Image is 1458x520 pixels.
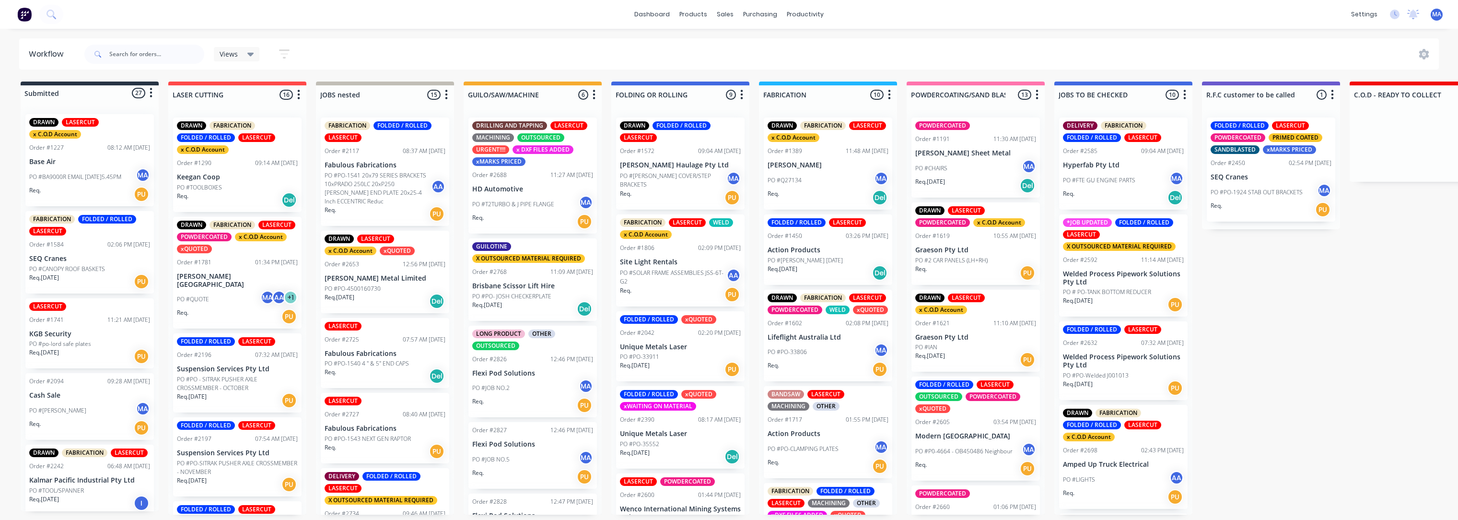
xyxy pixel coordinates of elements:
div: LASERCUT [62,118,99,127]
div: 03:26 PM [DATE] [846,232,888,240]
div: FABRICATION [325,121,370,130]
div: BANDSAW [768,390,804,399]
p: PO #[PERSON_NAME] [DATE] [768,256,843,265]
p: PO #PO - SITRAK PUSHER AXLE CROSSMEMBER - OCTOBER [177,375,298,392]
div: 02:54 PM [DATE] [1289,159,1331,167]
div: Del [577,301,592,317]
div: xQUOTED [177,245,212,253]
div: PU [134,274,149,289]
p: Suspension Services Pty Ltd [177,365,298,373]
div: 10:55 AM [DATE] [993,232,1036,240]
div: x C.O.D Account [235,233,287,241]
div: FOLDED / ROLLED [653,121,711,130]
div: FABRICATION [800,294,846,302]
p: PO #TOOLBOXES [177,183,222,192]
div: 08:37 AM [DATE] [403,147,445,155]
p: Req. [768,189,779,198]
div: PU [724,287,740,302]
div: LONG PRODUCTOTHEROUTSOURCEDOrder #282612:46 PM [DATE]Flexi Pod SolutionsPO #JOB NO.2MAReq.PU [468,326,597,418]
p: Req. [325,206,336,214]
div: Del [429,294,444,309]
div: FOLDED / ROLLED [620,315,678,324]
div: xWAITING ON MATERIAL [620,402,696,411]
div: 11:10 AM [DATE] [993,319,1036,328]
div: LASERCUT [948,206,985,215]
div: Order #2196 [177,351,211,359]
div: MA [1317,183,1331,198]
p: HD Automotive [472,185,593,193]
div: Order #1781 [177,258,211,267]
div: DRILLING AND TAPPINGLASERCUTMACHININGOUTSOURCEDURGENT!!!!x DXF FILES ADDEDxMARKS PRICEDOrder #268... [468,118,597,234]
div: OTHER [528,330,555,338]
div: FOLDED / ROLLED [1063,325,1121,334]
div: LASERCUT [325,133,362,142]
div: x C.O.D Account [915,306,967,314]
div: 11:48 AM [DATE] [846,147,888,155]
div: FOLDED / ROLLEDLASERCUTOUTSOURCEDPOWDERCOATEDxQUOTEDOrder #260503:54 PM [DATE]Modern [GEOGRAPHIC_... [911,377,1040,481]
div: FABRICATIONFOLDED / ROLLEDLASERCUTOrder #158402:06 PM [DATE]SEQ CranesPO #CANOPY ROOF BASKETSReq.... [25,211,154,294]
div: MA [579,379,593,393]
div: x C.O.D Account [29,130,81,139]
div: PU [872,362,887,377]
p: [PERSON_NAME][GEOGRAPHIC_DATA] [177,272,298,289]
div: MA [136,168,150,182]
div: LASERCUT [620,133,657,142]
div: xQUOTED [681,315,716,324]
div: Order #2592 [1063,256,1097,264]
div: FOLDED / ROLLEDLASERCUTOrder #145003:26 PM [DATE]Action ProductsPO #[PERSON_NAME] [DATE]Req.[DATE... [764,214,892,285]
div: POWDERCOATED [177,233,232,241]
div: xMARKS PRICED [472,157,525,166]
div: PU [1315,202,1330,217]
div: x C.O.D Account [177,145,229,154]
div: 01:34 PM [DATE] [255,258,298,267]
p: Fabulous Fabrications [325,350,445,358]
p: [PERSON_NAME] Metal Limited [325,274,445,283]
div: FABRICATION [800,121,846,130]
div: x C.O.D Account [620,230,672,239]
div: Order #2826 [472,355,507,364]
p: Req. [620,286,631,295]
div: DRAWNFABRICATIONLASERCUTPOWDERCOATEDWELDxQUOTEDOrder #160202:08 PM [DATE]Lifeflight Australia Ltd... [764,290,892,382]
div: URGENT!!!! [472,145,509,154]
div: DRAWNFABRICATIONLASERCUTx C.O.D AccountOrder #138911:48 AM [DATE][PERSON_NAME]PO #Q27134MAReq.Del [764,118,892,210]
div: POWDERCOATED [966,392,1020,401]
div: POWDERCOATEDOrder #119111:30 AM [DATE][PERSON_NAME] Sheet MetalPO #CHAIRSMAReq.[DATE]Del [911,118,1040,198]
p: Graeson Pty Ltd [915,246,1036,254]
p: Req. [DATE] [768,265,797,273]
div: 12:56 PM [DATE] [403,260,445,269]
div: SANDBLASTED [1211,145,1260,154]
div: Del [429,368,444,384]
div: OUTSOURCED [472,342,519,350]
p: Req. [472,397,484,406]
div: X OUTSOURCED MATERIAL REQUIRED [1063,242,1176,251]
div: LONG PRODUCT [472,330,525,338]
div: LASERCUTOrder #272507:57 AM [DATE]Fabulous FabricationsPO #PO-1540 4 " & 5" END CAPSReq.Del [321,318,449,389]
div: Del [281,192,297,208]
div: Order #2653 [325,260,359,269]
div: MACHINING [768,402,809,411]
div: LASERCUT [325,322,362,331]
div: AA [726,268,741,283]
p: PO #PO-Welded J001013 [1063,371,1129,380]
p: Req. [620,189,631,198]
div: LASERCUT [29,302,66,311]
div: 11:30 AM [DATE] [993,135,1036,143]
div: LASERCUT [849,294,886,302]
div: PU [281,309,297,324]
div: LASERCUT [258,221,295,229]
div: OTHER [813,402,840,411]
div: DRAWN [325,235,354,243]
p: [PERSON_NAME] Haulage Pty Ltd [620,161,741,169]
div: 07:32 AM [DATE] [255,351,298,359]
div: Order #1619 [915,232,950,240]
div: PU [429,206,444,222]
div: Order #1621 [915,319,950,328]
div: MA [136,402,150,416]
p: Req. [915,265,927,273]
p: PO #Q27134 [768,176,802,185]
div: LASERCUT [1272,121,1309,130]
div: POWDERCOATED [1211,133,1265,142]
div: 11:14 AM [DATE] [1141,256,1184,264]
p: PO #IAN [915,343,937,352]
p: PO #PO-1924 STAB OUT BRACKETS [1211,188,1303,197]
